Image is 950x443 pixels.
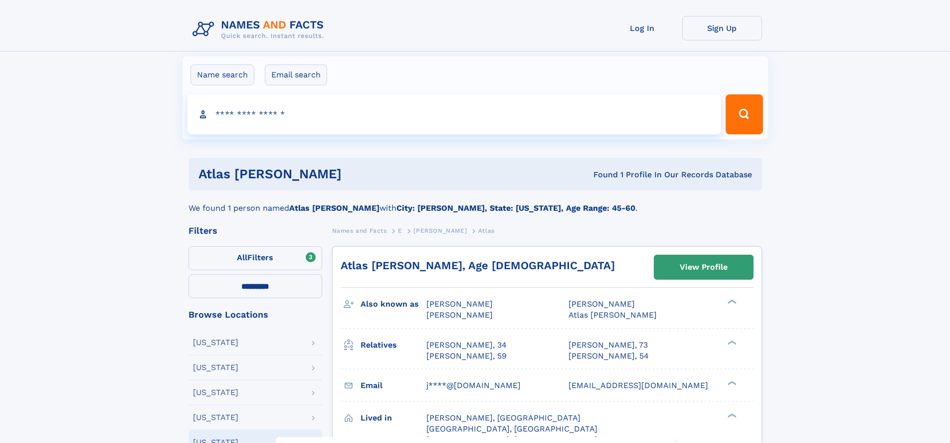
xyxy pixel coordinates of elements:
[237,253,247,262] span: All
[396,203,635,213] b: City: [PERSON_NAME], State: [US_STATE], Age Range: 45-60
[193,364,238,372] div: [US_STATE]
[413,224,467,237] a: [PERSON_NAME]
[680,256,728,279] div: View Profile
[190,64,254,85] label: Name search
[189,310,322,319] div: Browse Locations
[725,412,737,419] div: ❯
[569,381,708,390] span: [EMAIL_ADDRESS][DOMAIN_NAME]
[361,337,426,354] h3: Relatives
[398,227,402,234] span: E
[332,224,387,237] a: Names and Facts
[193,389,238,397] div: [US_STATE]
[413,227,467,234] span: [PERSON_NAME]
[725,380,737,386] div: ❯
[467,169,752,180] div: Found 1 Profile In Our Records Database
[188,94,722,134] input: search input
[426,351,507,362] a: [PERSON_NAME], 59
[569,310,657,320] span: Atlas [PERSON_NAME]
[193,339,238,347] div: [US_STATE]
[289,203,380,213] b: Atlas [PERSON_NAME]
[682,16,762,40] a: Sign Up
[426,299,493,309] span: [PERSON_NAME]
[189,246,322,270] label: Filters
[725,339,737,346] div: ❯
[265,64,327,85] label: Email search
[361,296,426,313] h3: Also known as
[341,259,615,272] a: Atlas [PERSON_NAME], Age [DEMOGRAPHIC_DATA]
[426,413,580,423] span: [PERSON_NAME], [GEOGRAPHIC_DATA]
[361,377,426,394] h3: Email
[569,340,648,351] a: [PERSON_NAME], 73
[426,310,493,320] span: [PERSON_NAME]
[361,410,426,427] h3: Lived in
[189,16,332,43] img: Logo Names and Facts
[189,226,322,235] div: Filters
[726,94,762,134] button: Search Button
[478,227,495,234] span: Atlas
[602,16,682,40] a: Log In
[426,340,507,351] a: [PERSON_NAME], 34
[725,299,737,305] div: ❯
[654,255,753,279] a: View Profile
[193,414,238,422] div: [US_STATE]
[198,168,468,180] h1: Atlas [PERSON_NAME]
[569,299,635,309] span: [PERSON_NAME]
[426,424,597,434] span: [GEOGRAPHIC_DATA], [GEOGRAPHIC_DATA]
[189,190,762,214] div: We found 1 person named with .
[569,351,649,362] a: [PERSON_NAME], 54
[398,224,402,237] a: E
